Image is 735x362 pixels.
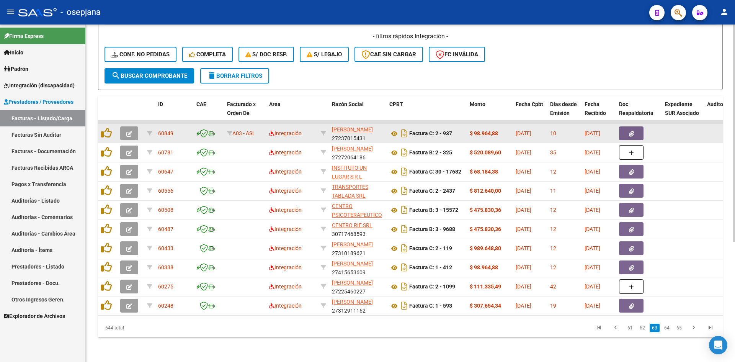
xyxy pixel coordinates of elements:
button: CAE SIN CARGAR [354,47,423,62]
strong: Factura C: 2 - 1099 [409,284,455,290]
i: Descargar documento [399,242,409,254]
span: [DATE] [516,130,531,136]
span: CENTRO RIE SRL [332,222,372,228]
span: [DATE] [585,149,600,156]
datatable-header-cell: Razón Social [329,96,386,130]
div: 644 total [98,318,222,337]
div: 27310189621 [332,240,383,256]
datatable-header-cell: Fecha Cpbt [513,96,547,130]
div: 30610937221 [332,164,383,180]
a: go to last page [703,324,718,332]
span: [PERSON_NAME] [332,260,373,267]
span: 12 [550,245,556,251]
button: S/ Doc Resp. [238,47,294,62]
strong: $ 812.640,00 [470,188,501,194]
a: 61 [625,324,635,332]
a: 62 [637,324,647,332]
span: [PERSON_NAME] [332,241,373,247]
i: Descargar documento [399,165,409,178]
span: [DATE] [516,303,531,309]
strong: $ 307.654,34 [470,303,501,309]
i: Descargar documento [399,280,409,293]
span: Buscar Comprobante [111,72,187,79]
span: 12 [550,169,556,175]
span: [DATE] [516,149,531,156]
span: Integración [269,245,302,251]
span: ID [158,101,163,107]
span: [DATE] [516,188,531,194]
span: Integración [269,149,302,156]
div: 27237015431 [332,125,383,141]
mat-icon: person [720,7,729,16]
span: Auditoria [707,101,730,107]
i: Descargar documento [399,127,409,139]
div: 30717142647 [332,183,383,199]
li: page 63 [648,321,661,334]
span: 60508 [158,207,173,213]
strong: $ 989.648,80 [470,245,501,251]
datatable-header-cell: Doc Respaldatoria [616,96,662,130]
span: 60781 [158,149,173,156]
span: [PERSON_NAME] [332,146,373,152]
span: Integración (discapacidad) [4,81,75,90]
li: page 65 [673,321,685,334]
strong: Factura C: 30 - 17682 [409,169,461,175]
span: S/ Doc Resp. [245,51,287,58]
button: Borrar Filtros [200,68,269,84]
span: CENTRO PSICOTERAPEUTICO [GEOGRAPHIC_DATA] S.A [332,203,384,235]
span: Area [269,101,281,107]
span: Padrón [4,65,28,73]
span: Prestadores / Proveedores [4,98,73,106]
span: [DATE] [585,130,600,136]
i: Descargar documento [399,185,409,197]
datatable-header-cell: Días desde Emisión [547,96,581,130]
span: [PERSON_NAME] [332,280,373,286]
a: go to next page [686,324,701,332]
span: Firma Express [4,32,44,40]
strong: $ 475.830,36 [470,207,501,213]
button: Conf. no pedidas [105,47,176,62]
span: Inicio [4,48,23,57]
strong: Factura C: 1 - 593 [409,303,452,309]
a: 64 [662,324,672,332]
span: CAE SIN CARGAR [361,51,416,58]
strong: $ 520.089,60 [470,149,501,156]
span: A03 - ASI [232,130,254,136]
datatable-header-cell: Monto [467,96,513,130]
span: [DATE] [585,303,600,309]
i: Descargar documento [399,204,409,216]
i: Descargar documento [399,261,409,274]
strong: Factura B: 3 - 15572 [409,207,458,213]
span: Monto [470,101,485,107]
li: page 64 [661,321,673,334]
datatable-header-cell: CAE [193,96,224,130]
span: Integración [269,207,302,213]
span: 12 [550,207,556,213]
span: Conf. no pedidas [111,51,170,58]
span: FC Inválida [436,51,478,58]
span: [DATE] [516,283,531,290]
span: Integración [269,264,302,270]
a: 65 [674,324,684,332]
span: Facturado x Orden De [227,101,256,116]
span: 60849 [158,130,173,136]
span: [DATE] [516,245,531,251]
span: Días desde Emisión [550,101,577,116]
div: 30717468593 [332,221,383,237]
span: Expediente SUR Asociado [665,101,699,116]
span: 60556 [158,188,173,194]
datatable-header-cell: Fecha Recibido [581,96,616,130]
span: [DATE] [585,245,600,251]
li: page 62 [636,321,648,334]
datatable-header-cell: Expediente SUR Asociado [662,96,704,130]
mat-icon: menu [6,7,15,16]
div: 27312911162 [332,298,383,314]
datatable-header-cell: Facturado x Orden De [224,96,266,130]
span: [PERSON_NAME] [332,126,373,133]
strong: Factura C: 2 - 937 [409,131,452,137]
strong: Factura C: 2 - 119 [409,246,452,252]
a: go to first page [591,324,606,332]
span: [DATE] [585,188,600,194]
span: 12 [550,226,556,232]
span: [DATE] [585,264,600,270]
